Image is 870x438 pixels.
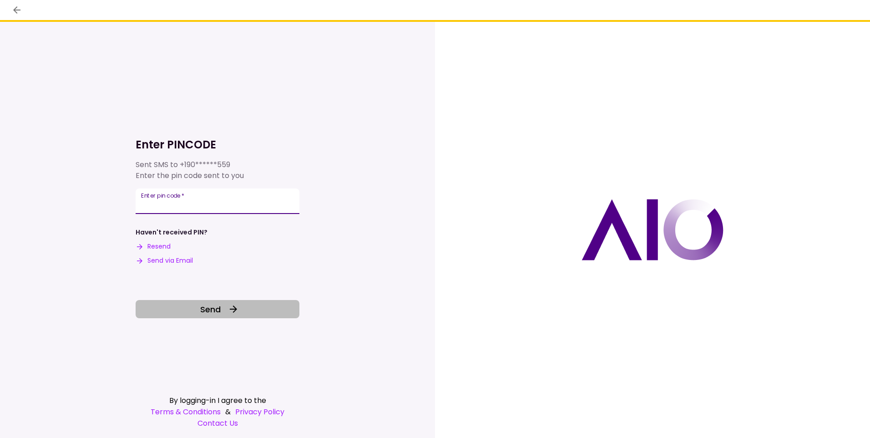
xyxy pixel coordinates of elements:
a: Terms & Conditions [151,406,221,418]
img: AIO logo [582,199,723,260]
label: Enter pin code [141,192,184,199]
h1: Enter PINCODE [136,138,299,152]
button: Send via Email [136,256,193,265]
a: Privacy Policy [235,406,284,418]
button: back [9,2,25,18]
button: Resend [136,242,171,251]
button: Send [136,300,299,318]
div: Haven't received PIN? [136,228,207,237]
div: Sent SMS to Enter the pin code sent to you [136,159,299,181]
div: By logging-in I agree to the [136,395,299,406]
span: Send [200,303,221,316]
div: & [136,406,299,418]
a: Contact Us [136,418,299,429]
